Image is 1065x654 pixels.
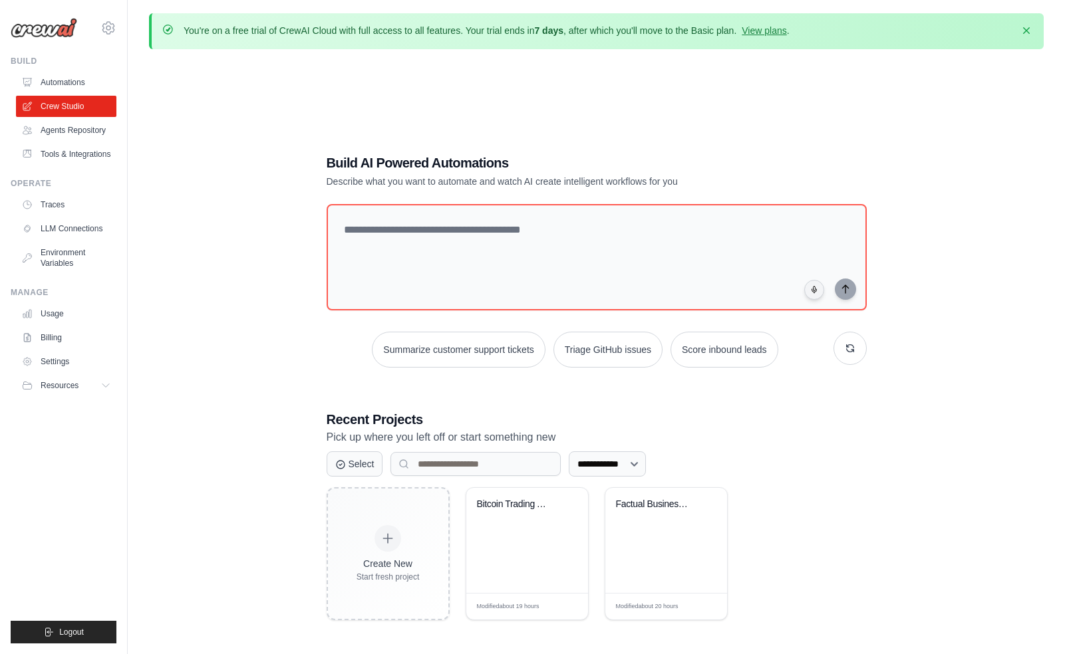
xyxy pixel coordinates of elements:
span: Logout [59,627,84,637]
h3: Recent Projects [327,410,867,429]
div: Build [11,56,116,66]
a: LLM Connections [16,218,116,239]
button: Summarize customer support tickets [372,332,545,368]
a: View plans [742,25,786,36]
a: Environment Variables [16,242,116,274]
span: Modified about 20 hours [616,602,679,611]
p: Describe what you want to automate and watch AI create intelligent workflows for you [327,175,774,188]
span: Modified about 19 hours [477,602,539,611]
a: Traces [16,194,116,215]
button: Click to speak your automation idea [804,280,824,300]
button: Triage GitHub issues [553,332,663,368]
div: Create New [357,557,420,570]
a: Billing [16,327,116,348]
p: You're on a free trial of CrewAI Cloud with full access to all features. Your trial ends in , aft... [184,24,790,37]
div: Bitcoin Trading Analysis Crew [477,498,557,510]
a: Usage [16,303,116,324]
button: Score inbound leads [671,332,778,368]
div: Manage [11,287,116,298]
p: Pick up where you left off or start something new [327,429,867,446]
a: Tools & Integrations [16,144,116,165]
span: Edit [556,601,567,611]
strong: 7 days [534,25,563,36]
button: Get new suggestions [834,332,867,365]
div: Operate [11,178,116,189]
a: Agents Repository [16,120,116,141]
h1: Build AI Powered Automations [327,154,774,172]
img: Logo [11,18,77,38]
span: Resources [41,380,78,391]
button: Select [327,451,383,477]
a: Settings [16,351,116,372]
a: Automations [16,72,116,93]
div: Start fresh project [357,572,420,582]
a: Crew Studio [16,96,116,117]
button: Resources [16,375,116,396]
div: Factual Business Intelligence Reports [616,498,696,510]
span: Edit [695,601,706,611]
button: Logout [11,621,116,643]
